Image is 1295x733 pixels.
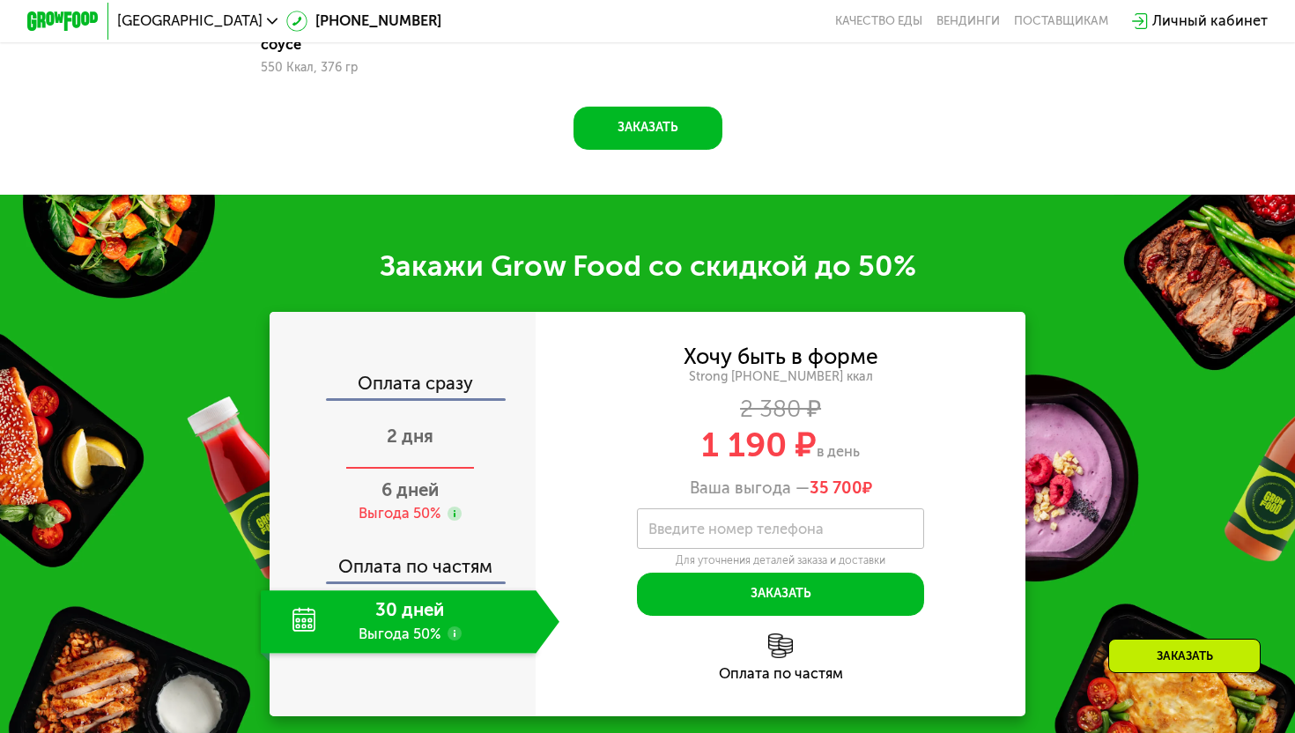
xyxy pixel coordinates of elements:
a: [PHONE_NUMBER] [286,11,441,33]
span: в день [817,443,860,460]
div: Оплата сразу [271,374,536,398]
span: [GEOGRAPHIC_DATA] [117,14,263,28]
div: Хочу быть в форме [684,347,878,367]
div: Strong [PHONE_NUMBER] ккал [536,369,1025,385]
div: Ваша выгода — [536,478,1025,498]
span: ₽ [810,478,872,498]
span: 6 дней [381,479,439,500]
div: Оплата по частям [536,667,1025,681]
a: Вендинги [936,14,1000,28]
div: Оплата по частям [271,540,536,581]
div: Заказать [1108,639,1261,673]
div: Выгода 50% [359,504,440,524]
div: Личный кабинет [1152,11,1268,33]
div: 2 380 ₽ [536,399,1025,419]
div: Для уточнения деталей заказа и доставки [637,553,925,567]
span: 2 дня [387,426,433,447]
div: поставщикам [1014,14,1108,28]
label: Введите номер телефона [648,524,824,534]
button: Заказать [573,107,722,150]
a: Качество еды [835,14,922,28]
div: 550 Ккал, 376 гр [261,61,489,75]
span: 35 700 [810,478,862,498]
span: 1 190 ₽ [701,425,817,465]
button: Заказать [637,573,925,616]
img: l6xcnZfty9opOoJh.png [768,633,794,659]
